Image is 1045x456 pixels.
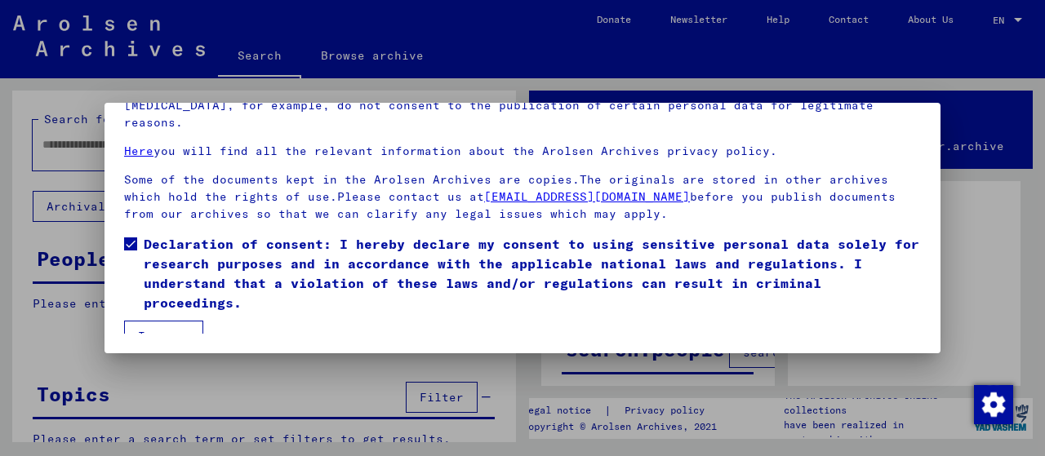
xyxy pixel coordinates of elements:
[124,321,203,352] button: I agree
[973,384,1012,423] div: Change consent
[124,144,153,158] a: Here
[144,234,921,312] span: Declaration of consent: I hereby declare my consent to using sensitive personal data solely for r...
[124,143,921,160] p: you will find all the relevant information about the Arolsen Archives privacy policy.
[124,171,921,223] p: Some of the documents kept in the Arolsen Archives are copies.The originals are stored in other a...
[974,385,1013,424] img: Change consent
[484,189,690,204] a: [EMAIL_ADDRESS][DOMAIN_NAME]
[124,80,921,131] p: Please if you, as someone who is personally affected or as a relative of a victim of [MEDICAL_DAT...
